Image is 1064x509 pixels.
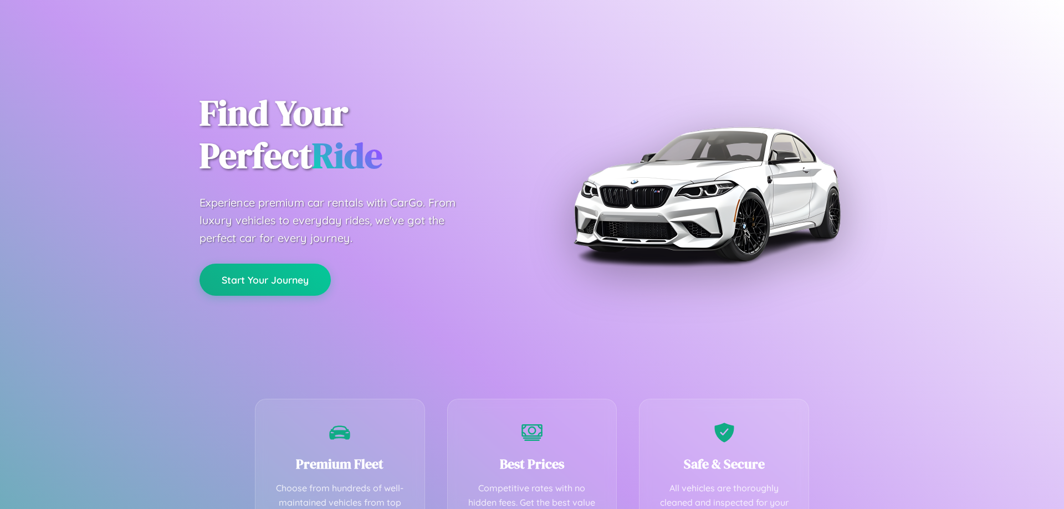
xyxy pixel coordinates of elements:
[199,92,515,177] h1: Find Your Perfect
[656,455,792,473] h3: Safe & Secure
[199,264,331,296] button: Start Your Journey
[272,455,408,473] h3: Premium Fleet
[568,55,845,332] img: Premium BMW car rental vehicle
[199,194,477,247] p: Experience premium car rentals with CarGo. From luxury vehicles to everyday rides, we've got the ...
[464,455,600,473] h3: Best Prices
[312,131,382,179] span: Ride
